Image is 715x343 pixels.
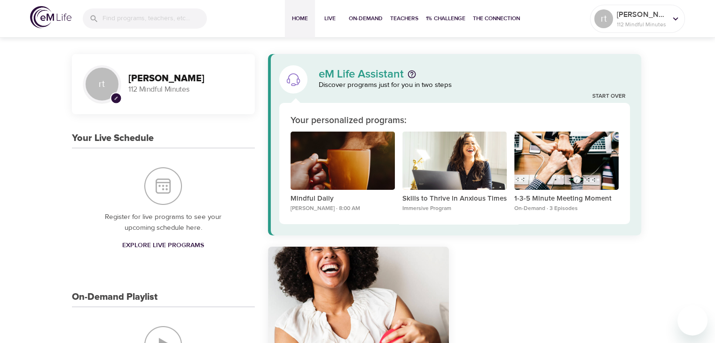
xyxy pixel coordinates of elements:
button: 1-3-5 Minute Meeting Moment [514,132,619,194]
p: Your personalized programs: [291,114,407,128]
p: 1-3-5 Minute Meeting Moment [514,194,619,204]
a: Explore Live Programs [118,237,208,254]
p: 112 Mindful Minutes [128,84,244,95]
p: Skills to Thrive in Anxious Times [402,194,507,204]
span: On-Demand [349,14,383,23]
img: Your Live Schedule [144,167,182,205]
span: The Connection [473,14,520,23]
h3: Your Live Schedule [72,133,154,144]
p: [PERSON_NAME] [617,9,667,20]
span: Teachers [390,14,418,23]
span: Home [289,14,311,23]
p: [PERSON_NAME] · 8:00 AM [291,204,395,213]
p: Register for live programs to see your upcoming schedule here. [91,212,236,233]
img: logo [30,6,71,28]
span: Explore Live Programs [122,240,204,251]
input: Find programs, teachers, etc... [102,8,207,29]
p: Mindful Daily [291,194,395,204]
p: On-Demand · 3 Episodes [514,204,619,213]
iframe: Button to launch messaging window [677,305,707,335]
span: Live [319,14,341,23]
img: eM Life Assistant [286,72,301,87]
h3: On-Demand Playlist [72,292,157,303]
p: 112 Mindful Minutes [617,20,667,29]
button: Mindful Daily [291,132,395,194]
div: rt [594,9,613,28]
p: Immersive Program [402,204,507,213]
h3: [PERSON_NAME] [128,73,244,84]
div: rt [83,65,121,103]
button: Skills to Thrive in Anxious Times [402,132,507,194]
p: eM Life Assistant [319,69,404,80]
p: Discover programs just for you in two steps [319,80,630,91]
a: Start Over [592,93,625,101]
span: 1% Challenge [426,14,465,23]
